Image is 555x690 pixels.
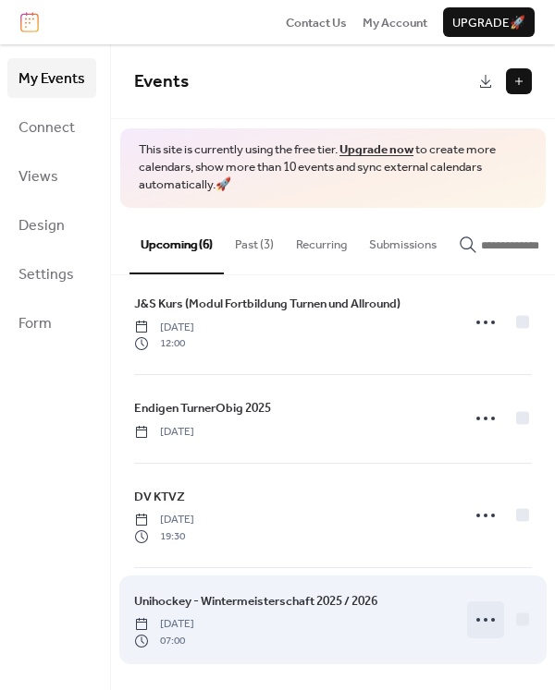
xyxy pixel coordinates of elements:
[358,208,448,272] button: Submissions
[18,309,52,338] span: Form
[443,7,535,37] button: Upgrade🚀
[18,114,75,142] span: Connect
[7,303,96,343] a: Form
[18,65,85,93] span: My Events
[285,208,358,272] button: Recurring
[134,399,271,418] span: Endigen TurnerObig 2025
[18,212,65,240] span: Design
[452,14,525,32] span: Upgrade 🚀
[7,156,96,196] a: Views
[7,107,96,147] a: Connect
[286,14,347,32] span: Contact Us
[18,163,58,191] span: Views
[134,487,185,507] a: DV KTVZ
[134,294,401,314] a: J&S Kurs (Modul Fortbildung Turnen und Allround)
[363,13,427,31] a: My Account
[134,633,194,649] span: 07:00
[18,260,74,289] span: Settings
[134,65,189,99] span: Events
[134,295,401,313] span: J&S Kurs (Modul Fortbildung Turnen und Allround)
[224,208,285,272] button: Past (3)
[134,592,377,611] span: Unihockey - Wintermeisterschaft 2025 / 2026
[134,398,271,418] a: Endigen TurnerObig 2025
[134,320,194,336] span: [DATE]
[134,335,194,352] span: 12:00
[20,12,39,32] img: logo
[139,141,527,194] span: This site is currently using the free tier. to create more calendars, show more than 10 events an...
[134,528,194,545] span: 19:30
[129,208,224,274] button: Upcoming (6)
[134,616,194,633] span: [DATE]
[7,205,96,245] a: Design
[363,14,427,32] span: My Account
[134,512,194,528] span: [DATE]
[7,254,96,294] a: Settings
[7,58,96,98] a: My Events
[339,138,413,162] a: Upgrade now
[286,13,347,31] a: Contact Us
[134,424,194,441] span: [DATE]
[134,488,185,506] span: DV KTVZ
[134,591,377,611] a: Unihockey - Wintermeisterschaft 2025 / 2026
